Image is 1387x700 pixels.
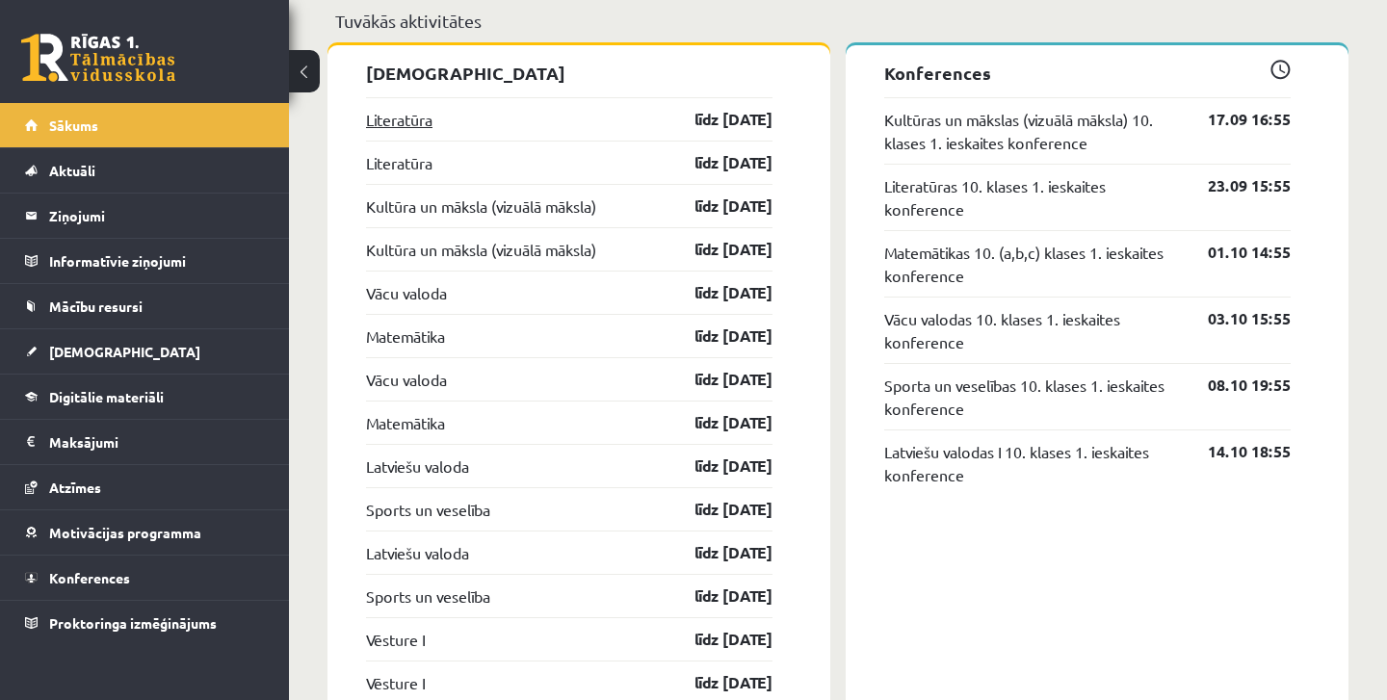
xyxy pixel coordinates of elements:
[1179,440,1291,463] a: 14.10 18:55
[25,510,265,555] a: Motivācijas programma
[25,103,265,147] a: Sākums
[49,614,217,632] span: Proktoringa izmēģinājums
[661,238,772,261] a: līdz [DATE]
[25,465,265,509] a: Atzīmes
[884,108,1179,154] a: Kultūras un mākslas (vizuālā māksla) 10. klases 1. ieskaites konference
[661,584,772,608] a: līdz [DATE]
[661,411,772,434] a: līdz [DATE]
[49,194,265,238] legend: Ziņojumi
[1179,374,1291,397] a: 08.10 19:55
[1179,241,1291,264] a: 01.10 14:55
[1179,174,1291,197] a: 23.09 15:55
[25,329,265,374] a: [DEMOGRAPHIC_DATA]
[49,298,143,315] span: Mācību resursi
[661,541,772,564] a: līdz [DATE]
[884,440,1179,486] a: Latviešu valodas I 10. klases 1. ieskaites konference
[25,148,265,193] a: Aktuāli
[366,628,425,651] a: Vēsture I
[661,498,772,521] a: līdz [DATE]
[661,151,772,174] a: līdz [DATE]
[49,388,164,405] span: Digitālie materiāli
[49,569,130,586] span: Konferences
[884,241,1179,287] a: Matemātikas 10. (a,b,c) klases 1. ieskaites konference
[661,454,772,478] a: līdz [DATE]
[366,151,432,174] a: Literatūra
[49,117,98,134] span: Sākums
[49,524,201,541] span: Motivācijas programma
[49,343,200,360] span: [DEMOGRAPHIC_DATA]
[661,194,772,218] a: līdz [DATE]
[366,368,447,391] a: Vācu valoda
[661,671,772,694] a: līdz [DATE]
[25,284,265,328] a: Mācību resursi
[884,374,1179,420] a: Sporta un veselības 10. klases 1. ieskaites konference
[366,194,596,218] a: Kultūra un māksla (vizuālā māksla)
[366,411,445,434] a: Matemātika
[884,307,1179,353] a: Vācu valodas 10. klases 1. ieskaites konference
[25,556,265,600] a: Konferences
[366,541,469,564] a: Latviešu valoda
[49,239,265,283] legend: Informatīvie ziņojumi
[366,498,490,521] a: Sports un veselība
[25,194,265,238] a: Ziņojumi
[335,8,1341,34] p: Tuvākās aktivitātes
[661,368,772,391] a: līdz [DATE]
[49,420,265,464] legend: Maksājumi
[366,60,772,86] p: [DEMOGRAPHIC_DATA]
[366,324,445,348] a: Matemātika
[661,108,772,131] a: līdz [DATE]
[1179,108,1291,131] a: 17.09 16:55
[366,584,490,608] a: Sports un veselība
[25,375,265,419] a: Digitālie materiāli
[49,479,101,496] span: Atzīmes
[366,108,432,131] a: Literatūra
[25,601,265,645] a: Proktoringa izmēģinājums
[884,174,1179,220] a: Literatūras 10. klases 1. ieskaites konference
[25,420,265,464] a: Maksājumi
[366,671,425,694] a: Vēsture I
[25,239,265,283] a: Informatīvie ziņojumi
[49,162,95,179] span: Aktuāli
[366,238,596,261] a: Kultūra un māksla (vizuālā māksla)
[661,628,772,651] a: līdz [DATE]
[661,324,772,348] a: līdz [DATE]
[1179,307,1291,330] a: 03.10 15:55
[884,60,1291,86] p: Konferences
[661,281,772,304] a: līdz [DATE]
[21,34,175,82] a: Rīgas 1. Tālmācības vidusskola
[366,454,469,478] a: Latviešu valoda
[366,281,447,304] a: Vācu valoda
